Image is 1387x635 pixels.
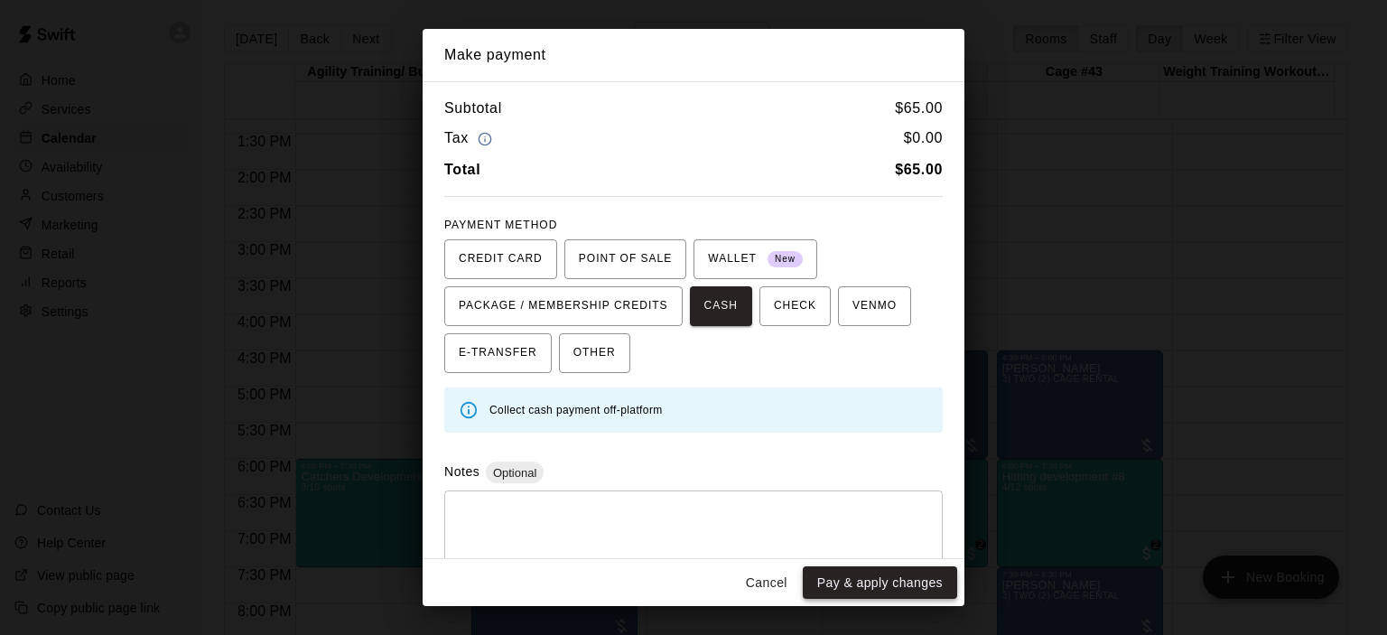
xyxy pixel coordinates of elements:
span: VENMO [852,292,897,321]
button: E-TRANSFER [444,333,552,373]
h6: Subtotal [444,97,502,120]
span: WALLET [708,245,803,274]
h6: $ 0.00 [904,126,943,151]
span: New [768,247,803,272]
button: PACKAGE / MEMBERSHIP CREDITS [444,286,683,326]
button: POINT OF SALE [564,239,686,279]
button: VENMO [838,286,911,326]
button: Pay & apply changes [803,566,957,600]
span: PACKAGE / MEMBERSHIP CREDITS [459,292,668,321]
h2: Make payment [423,29,964,81]
button: CASH [690,286,752,326]
span: CHECK [774,292,816,321]
span: PAYMENT METHOD [444,219,557,231]
span: POINT OF SALE [579,245,672,274]
button: CREDIT CARD [444,239,557,279]
button: OTHER [559,333,630,373]
span: CASH [704,292,738,321]
span: CREDIT CARD [459,245,543,274]
span: Collect cash payment off-platform [489,404,663,416]
span: Optional [486,466,544,480]
b: Total [444,162,480,177]
button: CHECK [759,286,831,326]
button: Cancel [738,566,796,600]
b: $ 65.00 [895,162,943,177]
span: OTHER [573,339,616,368]
h6: Tax [444,126,497,151]
button: WALLET New [693,239,817,279]
h6: $ 65.00 [895,97,943,120]
span: E-TRANSFER [459,339,537,368]
label: Notes [444,464,479,479]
